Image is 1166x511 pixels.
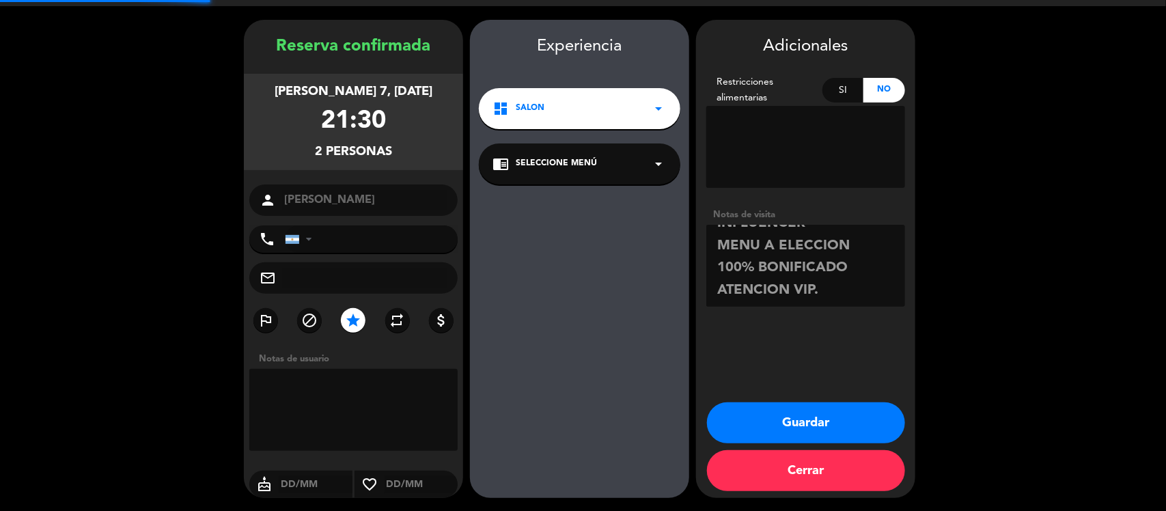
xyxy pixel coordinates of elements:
div: Adicionales [706,33,905,60]
i: star [345,312,361,329]
span: SALON [516,102,544,115]
div: No [863,78,905,102]
i: attach_money [433,312,449,329]
i: phone [259,231,275,247]
div: Reserva confirmada [244,33,463,60]
div: [PERSON_NAME] 7, [DATE] [275,82,432,102]
div: Notas de visita [706,208,905,222]
input: DD/MM [279,476,352,493]
i: block [301,312,318,329]
i: mail_outline [260,270,276,286]
span: Seleccione Menú [516,157,597,171]
i: arrow_drop_down [650,156,667,172]
i: dashboard [492,100,509,117]
div: 2 personas [315,142,392,162]
i: arrow_drop_down [650,100,667,117]
div: Notas de usuario [252,352,463,366]
i: cake [249,476,279,493]
div: Restricciones alimentarias [706,74,822,106]
div: 21:30 [321,102,386,142]
div: Si [822,78,864,102]
div: Experiencia [470,33,689,60]
button: Guardar [707,402,905,443]
div: Argentina: +54 [286,226,317,252]
i: outlined_flag [258,312,274,329]
i: repeat [389,312,406,329]
i: person [260,192,276,208]
button: Cerrar [707,450,905,491]
i: chrome_reader_mode [492,156,509,172]
i: favorite_border [355,476,385,493]
input: DD/MM [385,476,458,493]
